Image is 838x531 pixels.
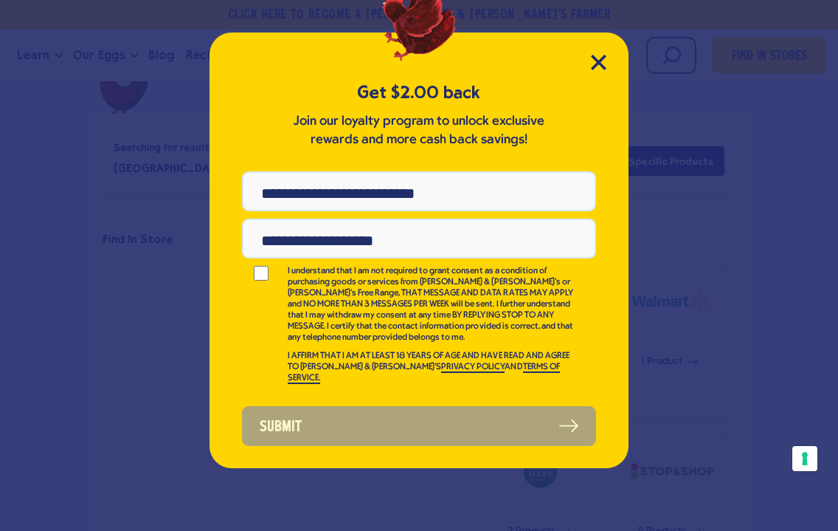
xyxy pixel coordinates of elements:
a: TERMS OF SERVICE. [288,363,560,384]
button: Close Modal [591,55,606,70]
p: I AFFIRM THAT I AM AT LEAST 18 YEARS OF AGE AND HAVE READ AND AGREE TO [PERSON_NAME] & [PERSON_NA... [288,351,575,384]
p: I understand that I am not required to grant consent as a condition of purchasing goods or servic... [288,266,575,343]
h5: Get $2.00 back [242,80,596,105]
button: Your consent preferences for tracking technologies [792,446,817,471]
button: Submit [242,406,596,446]
a: PRIVACY POLICY [441,363,505,373]
p: Join our loyalty program to unlock exclusive rewards and more cash back savings! [290,112,548,149]
input: I understand that I am not required to grant consent as a condition of purchasing goods or servic... [242,266,280,281]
